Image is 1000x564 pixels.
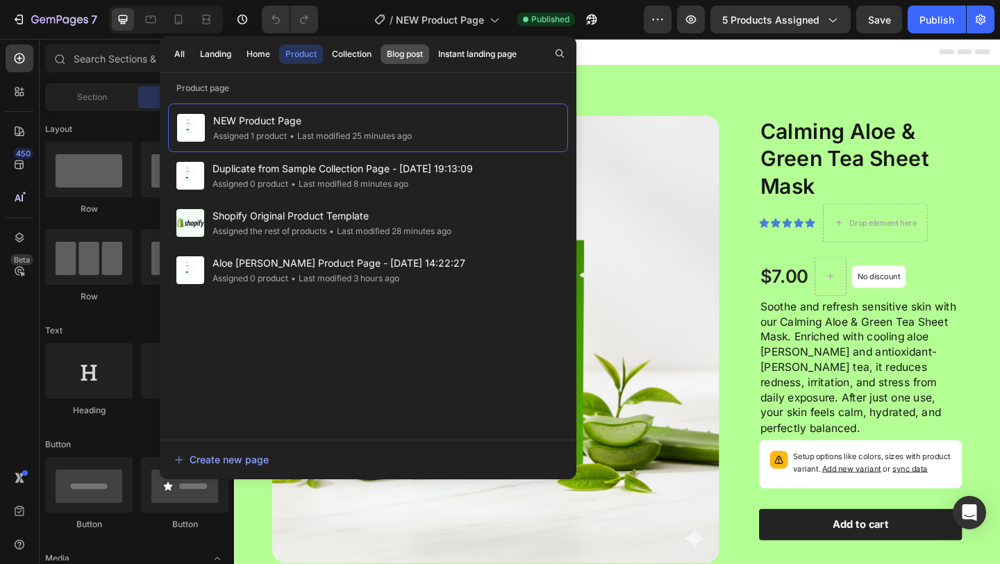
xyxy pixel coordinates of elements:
div: Add to cart [651,521,712,536]
p: Soothe and refresh sensitive skin with our Calming Aloe & Green Tea Sheet Mask. Enriched with coo... [572,283,790,432]
span: sync data [716,462,754,472]
span: Aloe [PERSON_NAME] Product Page - [DATE] 14:22:27 [212,255,465,272]
div: 450 [13,148,33,159]
div: Open Intercom Messenger [953,496,986,529]
button: 7 [6,6,103,33]
input: Search Sections & Elements [45,44,228,72]
div: Assigned the rest of products [212,224,326,238]
span: or [703,462,754,472]
span: Duplicate from Sample Collection Page - [DATE] 19:13:09 [212,160,473,177]
button: Home [240,44,276,64]
div: Blog post [387,48,423,60]
div: Beta [10,254,33,265]
p: 7 [91,11,97,28]
span: • [290,131,294,141]
div: Last modified 25 minutes ago [287,129,412,143]
span: Layout [45,123,72,135]
button: Publish [908,6,966,33]
div: Product [285,48,317,60]
button: 5 products assigned [710,6,851,33]
h1: Calming Aloe & Green Tea Sheet Mask [571,84,792,176]
span: Published [531,13,569,26]
div: Landing [200,48,231,60]
span: Add new variant [640,462,703,472]
div: Button [45,518,133,531]
div: Undo/Redo [262,6,318,33]
iframe: Design area [234,39,1000,564]
span: 5 products assigned [722,13,819,27]
button: Collection [326,44,378,64]
button: Landing [194,44,237,64]
span: / [390,13,393,27]
span: • [329,226,334,236]
div: All [174,48,185,60]
span: Button [45,438,71,451]
div: Last modified 3 hours ago [288,272,399,285]
div: Create new page [174,452,269,467]
span: • [291,179,296,189]
span: Shopify Original Product Template [212,208,451,224]
div: Row [45,290,133,303]
button: Product [279,44,323,64]
div: Assigned 1 product [213,129,287,143]
div: Home [247,48,270,60]
button: Instant landing page [432,44,523,64]
div: Drop element here [669,194,742,206]
span: Text [45,324,62,337]
div: Instant landing page [438,48,517,60]
div: Heading [45,404,133,417]
button: Add to cart [571,511,792,545]
button: Save [856,6,902,33]
div: $7.00 [571,244,626,272]
span: Save [868,14,891,26]
p: Product page [160,81,576,95]
div: Assigned 0 product [212,272,288,285]
p: Setup options like colors, sizes with product variant. [608,448,780,474]
div: Last modified 28 minutes ago [326,224,451,238]
button: All [168,44,191,64]
button: Create new page [174,446,562,474]
div: Publish [919,13,954,27]
span: NEW Product Page [213,113,412,129]
div: Last modified 8 minutes ago [288,177,408,191]
span: Section [77,91,107,103]
span: • [291,273,296,283]
span: NEW Product Page [396,13,484,27]
div: Collection [332,48,372,60]
div: Row [141,203,228,215]
div: Assigned 0 product [212,177,288,191]
div: Text Block [141,404,228,417]
div: Row [141,290,228,303]
div: Button [141,518,228,531]
div: Row [45,203,133,215]
button: Blog post [381,44,429,64]
p: No discount [678,252,724,265]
